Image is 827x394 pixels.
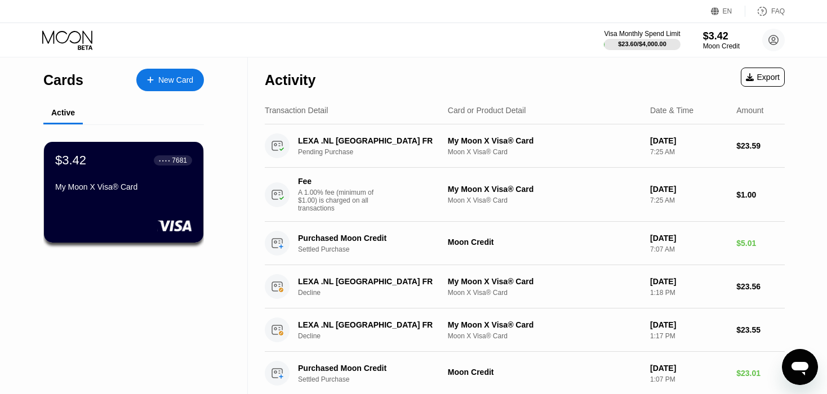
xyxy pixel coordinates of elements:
div: Pending Purchase [298,148,455,156]
div: LEXA .NL [GEOGRAPHIC_DATA] FRDeclineMy Moon X Visa® CardMoon X Visa® Card[DATE]1:18 PM$23.56 [265,265,785,308]
div: $23.59 [736,141,785,150]
div: [DATE] [650,234,727,243]
div: Moon X Visa® Card [448,196,641,204]
div: FeeA 1.00% fee (minimum of $1.00) is charged on all transactionsMy Moon X Visa® CardMoon X Visa® ... [265,168,785,222]
div: EN [723,7,732,15]
div: ● ● ● ● [159,159,170,162]
div: $3.42 [55,153,86,168]
div: $23.01 [736,369,785,378]
div: Visa Monthly Spend Limit$23.60/$4,000.00 [604,30,680,50]
div: A 1.00% fee (minimum of $1.00) is charged on all transactions [298,189,383,212]
div: Visa Monthly Spend Limit [604,30,680,38]
div: 7:25 AM [650,196,727,204]
div: Active [51,108,75,117]
div: Purchased Moon CreditSettled PurchaseMoon Credit[DATE]7:07 AM$5.01 [265,222,785,265]
div: My Moon X Visa® Card [55,182,192,191]
div: FAQ [771,7,785,15]
div: 7:25 AM [650,148,727,156]
div: My Moon X Visa® Card [448,136,641,145]
div: 7:07 AM [650,245,727,253]
div: $1.00 [736,190,785,199]
div: Decline [298,289,455,297]
div: EN [711,6,745,17]
div: LEXA .NL [GEOGRAPHIC_DATA] FR [298,320,443,329]
div: $23.55 [736,325,785,334]
div: Decline [298,332,455,340]
div: [DATE] [650,277,727,286]
div: LEXA .NL [GEOGRAPHIC_DATA] FRPending PurchaseMy Moon X Visa® CardMoon X Visa® Card[DATE]7:25 AM$2... [265,124,785,168]
div: My Moon X Visa® Card [448,320,641,329]
div: FAQ [745,6,785,17]
div: $23.56 [736,282,785,291]
div: Card or Product Detail [448,106,526,115]
div: Moon X Visa® Card [448,332,641,340]
div: [DATE] [650,320,727,329]
div: 7681 [172,156,187,164]
div: $3.42 [703,30,740,42]
div: Purchased Moon Credit [298,364,443,373]
div: New Card [136,69,204,91]
div: Settled Purchase [298,245,455,253]
div: $3.42● ● ● ●7681My Moon X Visa® Card [44,142,203,243]
div: Export [746,73,780,82]
div: [DATE] [650,136,727,145]
div: New Card [158,75,193,85]
div: Settled Purchase [298,375,455,383]
div: [DATE] [650,185,727,194]
div: $5.01 [736,239,785,248]
div: Activity [265,72,315,88]
div: Moon X Visa® Card [448,289,641,297]
div: Moon Credit [703,42,740,50]
div: Export [741,68,785,87]
div: 1:17 PM [650,332,727,340]
div: Moon X Visa® Card [448,148,641,156]
div: Date & Time [650,106,693,115]
div: Purchased Moon Credit [298,234,443,243]
div: My Moon X Visa® Card [448,185,641,194]
div: Moon Credit [448,368,641,377]
div: $3.42Moon Credit [703,30,740,50]
div: Transaction Detail [265,106,328,115]
div: LEXA .NL [GEOGRAPHIC_DATA] FR [298,277,443,286]
div: [DATE] [650,364,727,373]
div: LEXA .NL [GEOGRAPHIC_DATA] FR [298,136,443,145]
div: Amount [736,106,763,115]
div: 1:18 PM [650,289,727,297]
div: Cards [43,72,83,88]
div: Fee [298,177,377,186]
div: $23.60 / $4,000.00 [618,41,666,47]
div: Moon Credit [448,238,641,247]
iframe: Button to launch messaging window [782,349,818,385]
div: My Moon X Visa® Card [448,277,641,286]
div: LEXA .NL [GEOGRAPHIC_DATA] FRDeclineMy Moon X Visa® CardMoon X Visa® Card[DATE]1:17 PM$23.55 [265,308,785,352]
div: 1:07 PM [650,375,727,383]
